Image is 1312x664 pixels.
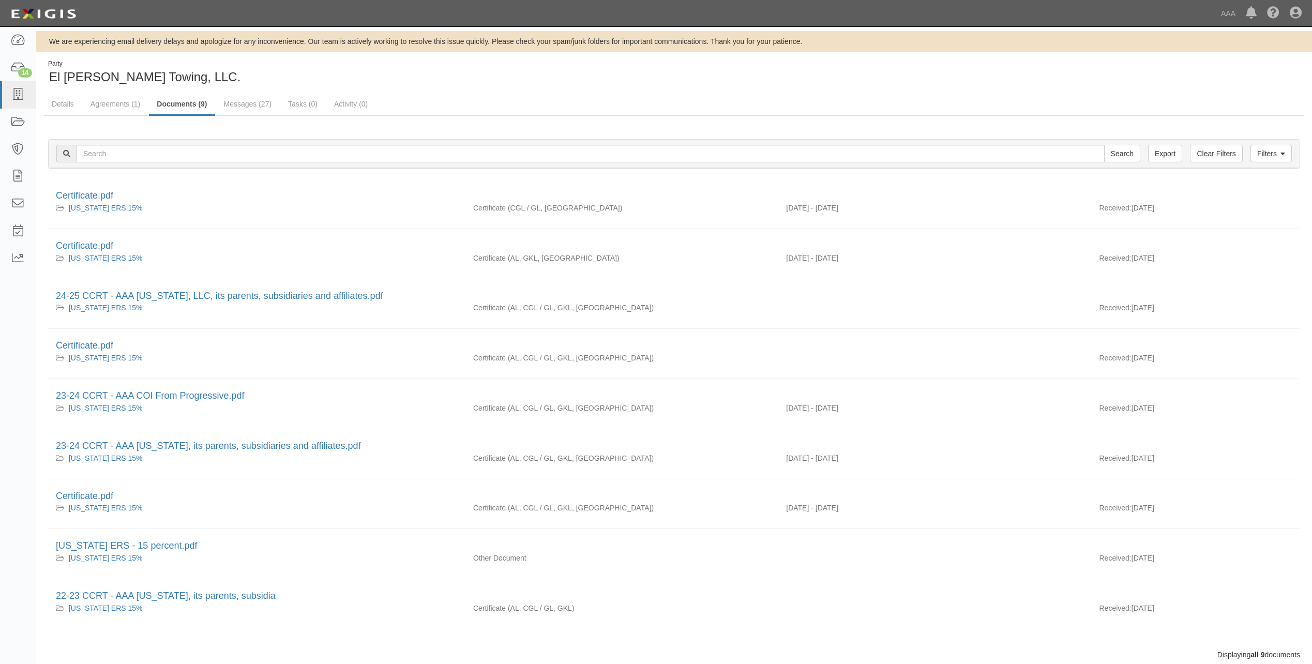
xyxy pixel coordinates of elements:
[56,553,458,563] div: New Mexico ERS 15%
[56,240,113,251] a: Certificate.pdf
[1099,253,1132,263] p: Received:
[465,403,778,413] div: Auto Liability Commercial General Liability / Garage Liability Garage Keepers Liability On-Hook
[465,503,778,513] div: Auto Liability Commercial General Liability / Garage Liability Garage Keepers Liability On-Hook
[1099,453,1132,463] p: Received:
[1092,453,1301,469] div: [DATE]
[280,94,325,114] a: Tasks (0)
[56,590,1292,603] div: 22-23 CCRT - AAA New Mexico, its parents, subsidia
[69,454,143,462] a: [US_STATE] ERS 15%
[56,539,1292,553] div: New Mexico ERS - 15 percent.pdf
[1099,503,1132,513] p: Received:
[56,303,458,313] div: New Mexico ERS 15%
[36,36,1312,47] div: We are experiencing email delivery delays and apologize for any inconvenience. Our team is active...
[56,389,1292,403] div: 23-24 CCRT - AAA COI From Progressive.pdf
[56,390,244,401] a: 23-24 CCRT - AAA COI From Progressive.pdf
[465,453,778,463] div: Auto Liability Commercial General Liability / Garage Liability Garage Keepers Liability On-Hook
[1092,503,1301,518] div: [DATE]
[778,253,1091,263] div: Effective 07/30/2025 - Expiration 07/30/2026
[69,304,143,312] a: [US_STATE] ERS 15%
[1099,203,1132,213] p: Received:
[69,604,143,612] a: [US_STATE] ERS 15%
[326,94,375,114] a: Activity (0)
[44,59,667,86] div: El Valle Towing, LLC.
[56,503,458,513] div: New Mexico ERS 15%
[1092,553,1301,568] div: [DATE]
[56,353,458,363] div: New Mexico ERS 15%
[778,403,1091,413] div: Effective 07/30/2023 - Expiration 07/30/2024
[465,603,778,613] div: Auto Liability Commercial General Liability / Garage Liability Garage Keepers Liability
[83,94,148,114] a: Agreements (1)
[1092,353,1301,368] div: [DATE]
[8,5,79,23] img: logo-5460c22ac91f19d4615b14bd174203de0afe785f0fc80cf4dbbc73dc1793850b.png
[1267,7,1279,20] i: Help Center - Complianz
[778,453,1091,463] div: Effective 07/30/2023 - Expiration 07/30/2024
[1099,553,1132,563] p: Received:
[56,491,113,501] a: Certificate.pdf
[56,403,458,413] div: New Mexico ERS 15%
[1092,603,1301,618] div: [DATE]
[56,189,1292,203] div: Certificate.pdf
[48,59,240,68] div: Party
[49,70,240,84] span: El [PERSON_NAME] Towing, LLC.
[1104,145,1140,162] input: Search
[1092,253,1301,268] div: [DATE]
[56,290,1292,303] div: 24-25 CCRT - AAA New Mexico, LLC, its parents, subsidiaries and affiliates.pdf
[56,441,361,451] a: 23-24 CCRT - AAA [US_STATE], its parents, subsidiaries and affiliates.pdf
[77,145,1105,162] input: Search
[1099,603,1132,613] p: Received:
[56,239,1292,253] div: Certificate.pdf
[56,603,458,613] div: New Mexico ERS 15%
[44,94,82,114] a: Details
[56,540,197,551] a: [US_STATE] ERS - 15 percent.pdf
[1250,145,1292,162] a: Filters
[69,554,143,562] a: [US_STATE] ERS 15%
[56,591,276,601] a: 22-23 CCRT - AAA [US_STATE], its parents, subsidia
[56,339,1292,353] div: Certificate.pdf
[465,203,778,213] div: Commercial General Liability / Garage Liability On-Hook
[69,404,143,412] a: [US_STATE] ERS 15%
[69,254,143,262] a: [US_STATE] ERS 15%
[1250,651,1264,659] b: all 9
[1099,353,1132,363] p: Received:
[56,253,458,263] div: New Mexico ERS 15%
[1092,203,1301,218] div: [DATE]
[69,204,143,212] a: [US_STATE] ERS 15%
[1099,303,1132,313] p: Received:
[56,291,383,301] a: 24-25 CCRT - AAA [US_STATE], LLC, its parents, subsidiaries and affiliates.pdf
[778,603,1091,603] div: Effective - Expiration
[465,353,778,363] div: Auto Liability Commercial General Liability / Garage Liability Garage Keepers Liability On-Hook
[1216,3,1241,24] a: AAA
[1190,145,1242,162] a: Clear Filters
[216,94,280,114] a: Messages (27)
[465,553,778,563] div: Other Document
[56,490,1292,503] div: Certificate.pdf
[1148,145,1182,162] a: Export
[149,94,215,116] a: Documents (9)
[465,253,778,263] div: Auto Liability Garage Keepers Liability On-Hook
[1092,403,1301,418] div: [DATE]
[56,440,1292,453] div: 23-24 CCRT - AAA New Mexico, its parents, subsidiaries and affiliates.pdf
[18,68,32,78] div: 14
[56,340,113,351] a: Certificate.pdf
[778,203,1091,213] div: Effective 07/30/2025 - Expiration 07/30/2026
[778,503,1091,513] div: Effective 07/30/2023 - Expiration 07/30/2024
[56,190,113,201] a: Certificate.pdf
[1099,403,1132,413] p: Received:
[40,650,1308,660] div: Displaying documents
[1092,303,1301,318] div: [DATE]
[69,354,143,362] a: [US_STATE] ERS 15%
[465,303,778,313] div: Auto Liability Commercial General Liability / Garage Liability Garage Keepers Liability On-Hook
[56,453,458,463] div: New Mexico ERS 15%
[69,504,143,512] a: [US_STATE] ERS 15%
[56,203,458,213] div: New Mexico ERS 15%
